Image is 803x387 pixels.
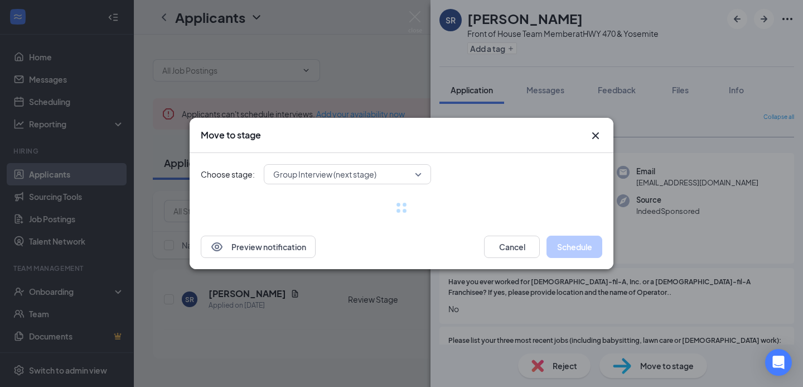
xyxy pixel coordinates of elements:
[589,129,602,142] button: Close
[201,129,261,141] h3: Move to stage
[484,236,540,258] button: Cancel
[210,240,224,254] svg: Eye
[765,349,792,376] div: Open Intercom Messenger
[201,236,316,258] button: EyePreview notification
[546,236,602,258] button: Schedule
[201,168,255,180] span: Choose stage:
[273,166,376,183] span: Group Interview (next stage)
[589,129,602,142] svg: Cross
